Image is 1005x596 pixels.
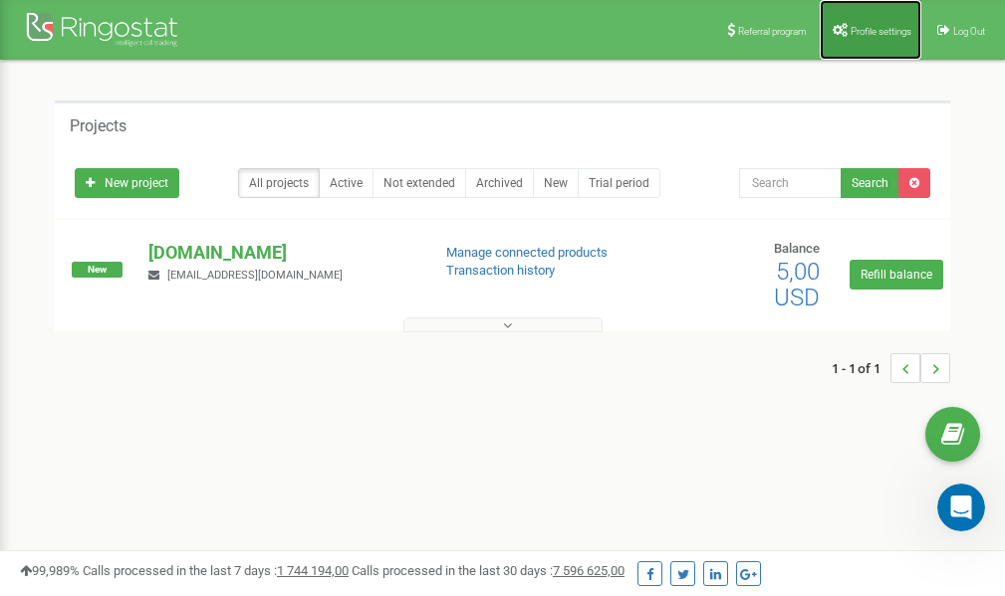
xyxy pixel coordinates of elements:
[373,168,466,198] a: Not extended
[75,168,179,198] a: New project
[738,26,807,37] span: Referral program
[553,563,625,578] u: 7 596 625,00
[578,168,660,198] a: Trial period
[446,245,608,260] a: Manage connected products
[83,563,349,578] span: Calls processed in the last 7 days :
[167,269,343,282] span: [EMAIL_ADDRESS][DOMAIN_NAME]
[148,240,413,266] p: [DOMAIN_NAME]
[953,26,985,37] span: Log Out
[238,168,320,198] a: All projects
[832,333,950,403] nav: ...
[277,563,349,578] u: 1 744 194,00
[70,117,126,135] h5: Projects
[774,258,820,311] span: 5,00 USD
[465,168,534,198] a: Archived
[20,563,80,578] span: 99,989%
[841,168,899,198] button: Search
[850,260,943,290] a: Refill balance
[739,168,842,198] input: Search
[319,168,374,198] a: Active
[774,241,820,256] span: Balance
[937,484,985,531] iframe: Intercom live chat
[832,353,890,383] span: 1 - 1 of 1
[446,263,555,278] a: Transaction history
[352,563,625,578] span: Calls processed in the last 30 days :
[533,168,579,198] a: New
[72,262,123,278] span: New
[851,26,911,37] span: Profile settings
